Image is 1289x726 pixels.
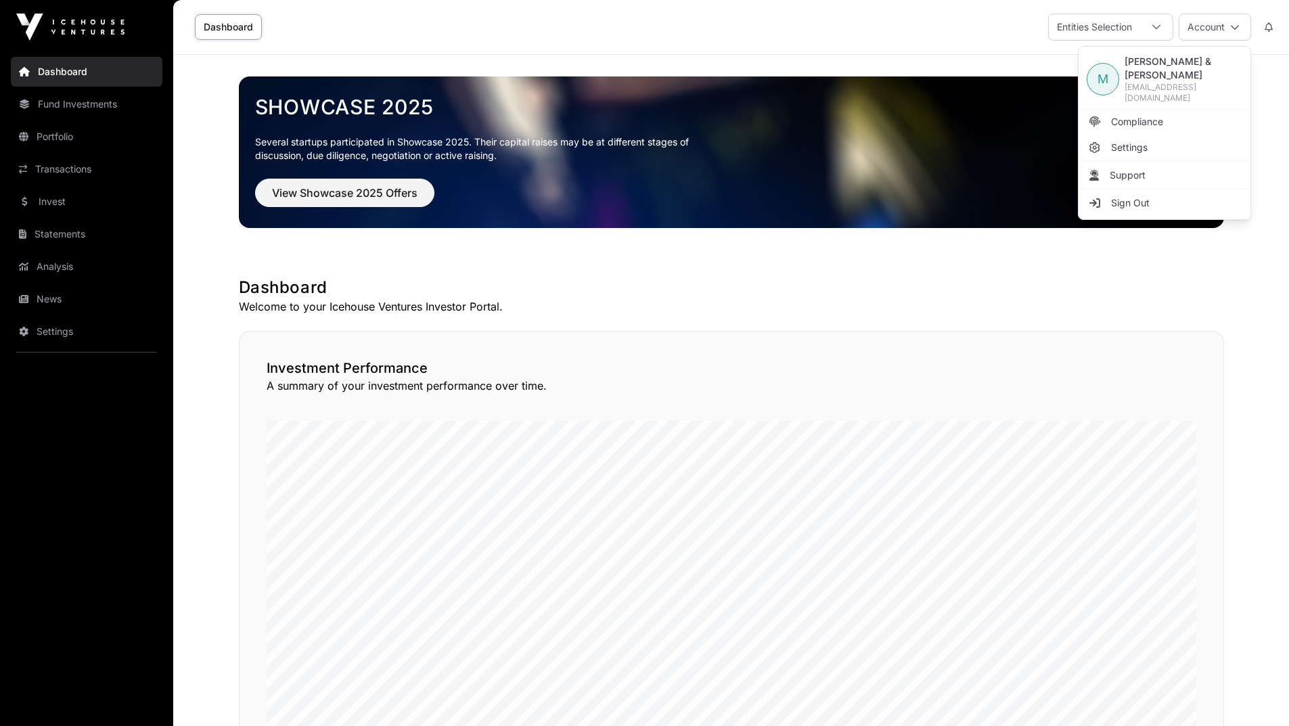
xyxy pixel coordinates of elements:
span: M [1098,70,1108,89]
a: View Showcase 2025 Offers [255,192,434,206]
img: Showcase 2025 [239,76,1224,228]
a: Dashboard [11,57,162,87]
a: Analysis [11,252,162,281]
a: Settings [1081,135,1248,160]
button: Account [1179,14,1251,41]
span: Settings [1111,141,1148,154]
li: Sign Out [1081,191,1248,215]
span: View Showcase 2025 Offers [272,185,417,201]
a: Fund Investments [11,89,162,119]
p: Welcome to your Icehouse Ventures Investor Portal. [239,298,1224,315]
a: Dashboard [195,14,262,40]
button: View Showcase 2025 Offers [255,179,434,207]
span: Support [1110,168,1146,182]
h1: Dashboard [239,277,1224,298]
span: Compliance [1111,115,1163,129]
a: Compliance [1081,110,1248,134]
li: Support [1081,163,1248,187]
iframe: Chat Widget [1221,661,1289,726]
a: Showcase 2025 [255,95,1208,119]
div: Entities Selection [1049,14,1140,40]
p: A summary of your investment performance over time. [267,378,1196,394]
a: News [11,284,162,314]
h2: Investment Performance [267,359,1196,378]
a: Portfolio [11,122,162,152]
span: [PERSON_NAME] & [PERSON_NAME] [1125,55,1242,82]
span: Sign Out [1111,196,1150,210]
span: [EMAIL_ADDRESS][DOMAIN_NAME] [1125,82,1242,104]
a: Statements [11,219,162,249]
p: Several startups participated in Showcase 2025. Their capital raises may be at different stages o... [255,135,710,162]
img: Icehouse Ventures Logo [16,14,125,41]
a: Transactions [11,154,162,184]
a: Settings [11,317,162,346]
a: Invest [11,187,162,217]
